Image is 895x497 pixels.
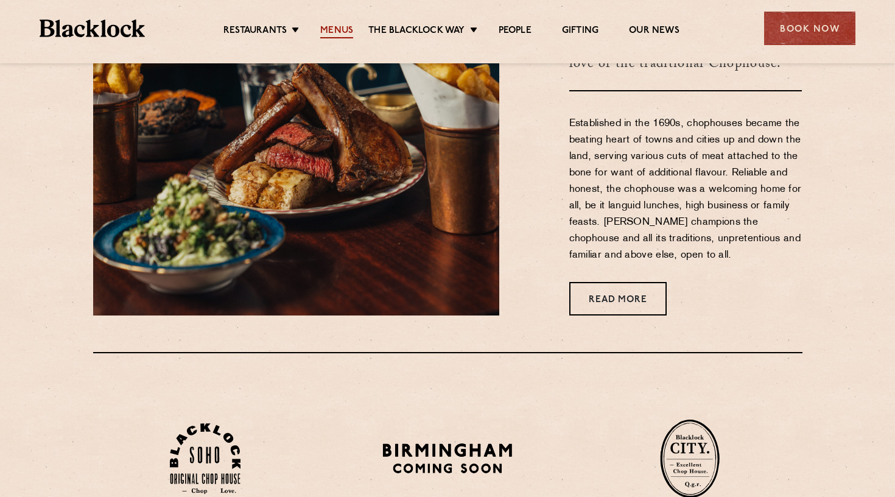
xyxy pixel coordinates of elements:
a: The Blacklock Way [368,25,465,38]
a: People [499,25,532,38]
a: Gifting [562,25,598,38]
img: BIRMINGHAM-P22_-e1747915156957.png [381,439,515,478]
a: Menus [320,25,353,38]
div: Book Now [764,12,855,45]
p: Established in the 1690s, chophouses became the beating heart of towns and cities up and down the... [569,116,802,264]
img: BL_Textured_Logo-footer-cropped.svg [40,19,145,37]
img: Soho-stamp-default.svg [170,423,240,495]
a: Our News [629,25,679,38]
a: Restaurants [223,25,287,38]
a: Read More [569,282,667,315]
